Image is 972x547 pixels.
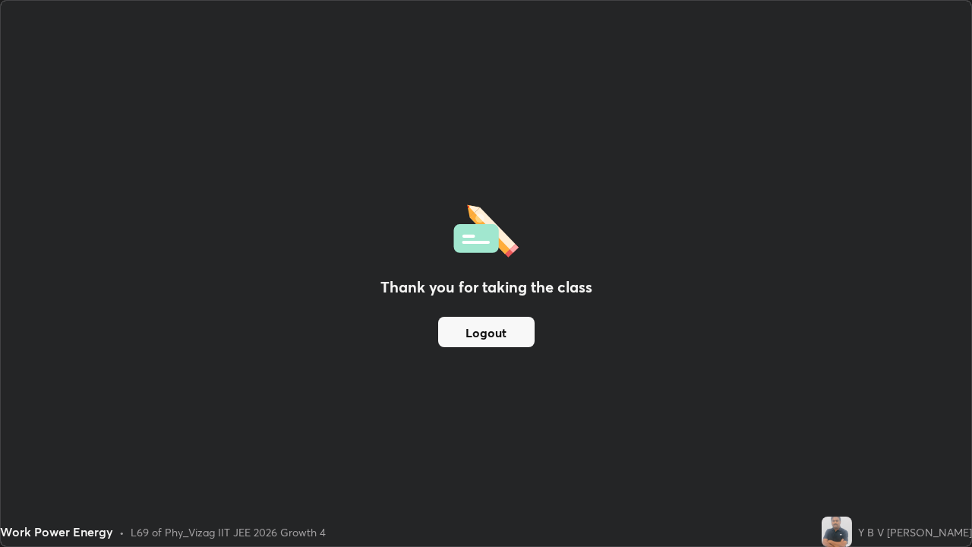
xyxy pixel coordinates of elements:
[858,524,972,540] div: Y B V [PERSON_NAME]
[822,517,852,547] img: f09b83cd05e24422a7e8873ef335b017.jpg
[119,524,125,540] div: •
[131,524,326,540] div: L69 of Phy_Vizag IIT JEE 2026 Growth 4
[453,200,519,258] img: offlineFeedback.1438e8b3.svg
[380,276,592,299] h2: Thank you for taking the class
[438,317,535,347] button: Logout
